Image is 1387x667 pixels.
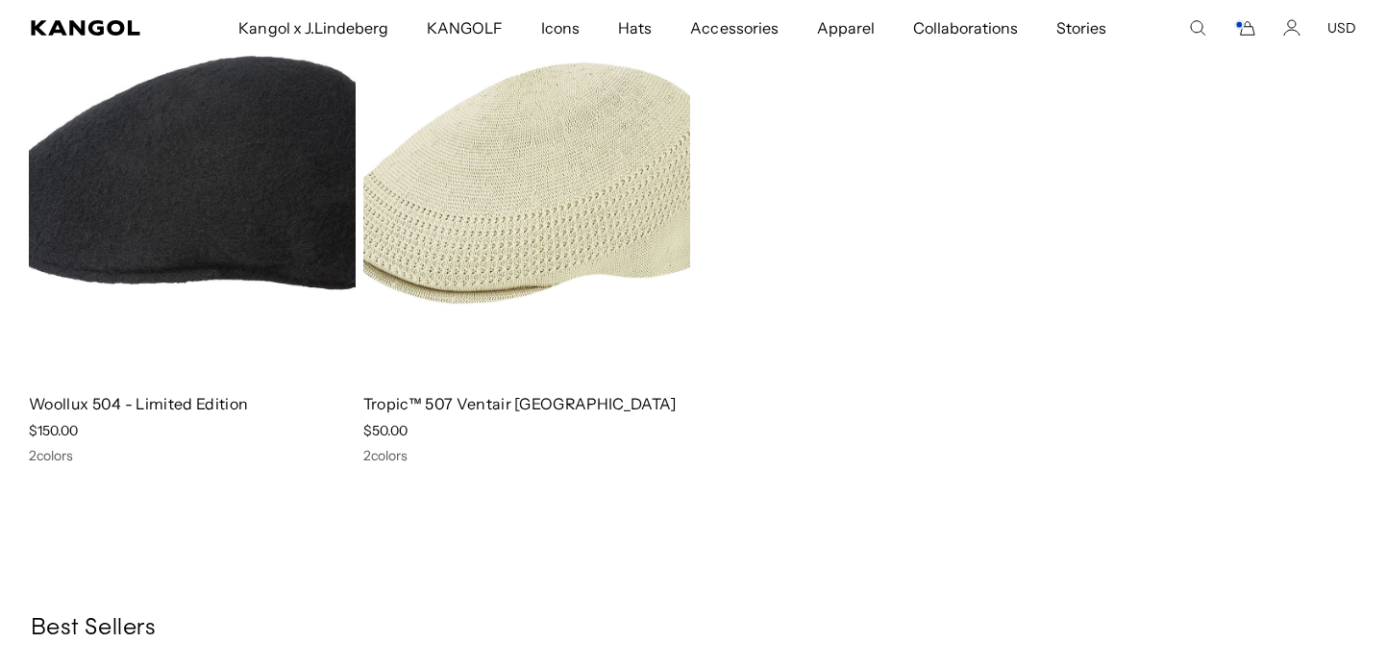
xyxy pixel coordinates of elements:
[29,422,78,439] span: $150.00
[29,394,248,413] a: Woollux 504 - Limited Edition
[1283,19,1300,37] a: Account
[1233,19,1256,37] button: Cart
[31,20,157,36] a: Kangol
[363,422,408,439] span: $50.00
[1189,19,1206,37] summary: Search here
[363,447,690,464] div: 2 colors
[363,394,677,413] a: Tropic™ 507 Ventair [GEOGRAPHIC_DATA]
[29,447,356,464] div: 2 colors
[31,614,1356,643] h3: Best Sellers
[1327,19,1356,37] button: USD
